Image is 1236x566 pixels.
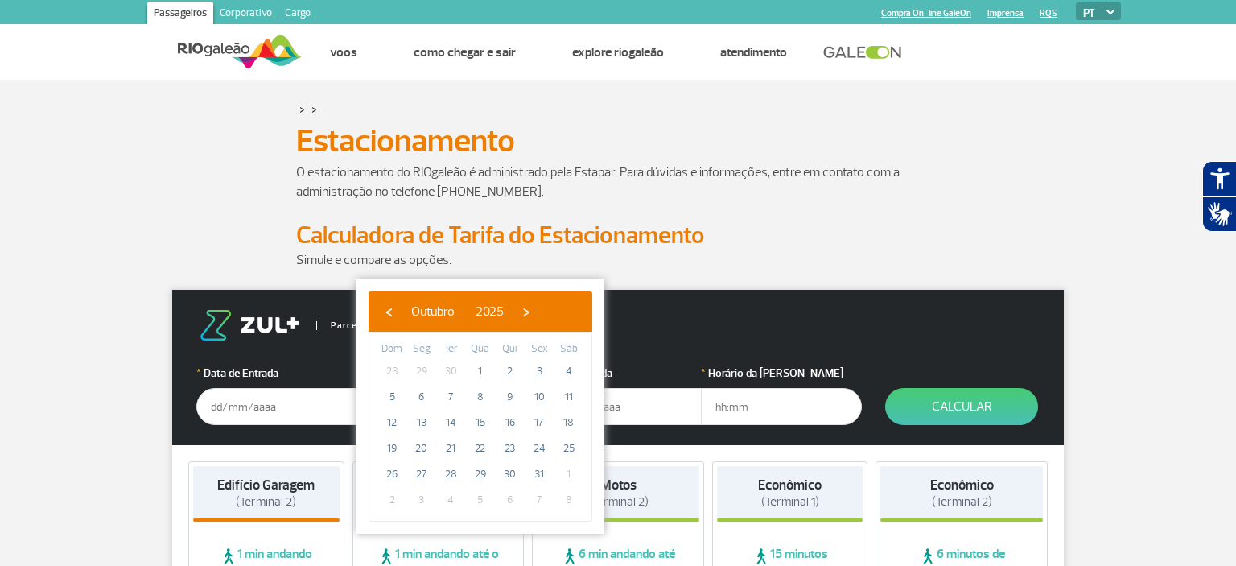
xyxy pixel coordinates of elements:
span: 3 [409,487,435,513]
span: 21 [438,436,463,461]
a: > [311,100,317,118]
h2: Calculadora de Tarifa do Estacionamento [296,221,940,250]
a: Compra On-line GaleOn [881,8,971,19]
strong: Econômico [930,477,994,494]
span: 5 [379,384,405,410]
span: 16 [497,410,523,436]
a: RQS [1040,8,1057,19]
span: Parceiro Oficial [316,321,399,330]
button: Outubro [401,300,465,324]
span: 11 [556,384,582,410]
span: 30 [497,461,523,487]
span: 2 [497,358,523,384]
span: 10 [526,384,552,410]
strong: Edifício Garagem [217,477,315,494]
span: 7 [438,384,463,410]
span: 23 [497,436,523,461]
button: Abrir recursos assistivos. [1202,161,1236,196]
th: weekday [377,341,407,358]
a: Voos [330,44,357,60]
input: dd/mm/aaaa [541,388,702,425]
p: O estacionamento do RIOgaleão é administrado pela Estapar. Para dúvidas e informações, entre em c... [296,163,940,201]
button: Calcular [885,388,1038,425]
span: (Terminal 2) [236,494,296,510]
span: 14 [438,410,463,436]
span: (Terminal 1) [761,494,819,510]
span: 26 [379,461,405,487]
bs-datepicker-container: calendar [356,279,604,534]
span: 5 [468,487,493,513]
input: hh:mm [701,388,862,425]
span: 1 [556,461,582,487]
span: 6 [497,487,523,513]
span: 2025 [476,304,504,320]
bs-datepicker-navigation-view: ​ ​ ​ [377,301,538,317]
th: weekday [495,341,525,358]
a: Passageiros [147,2,213,27]
a: Como chegar e sair [414,44,516,60]
span: 27 [409,461,435,487]
span: (Terminal 2) [588,494,649,510]
label: Horário da [PERSON_NAME] [701,365,862,382]
button: 2025 [465,300,514,324]
span: 20 [409,436,435,461]
span: 2 [379,487,405,513]
span: 31 [526,461,552,487]
th: weekday [466,341,496,358]
th: weekday [525,341,554,358]
span: 4 [556,358,582,384]
span: 30 [438,358,463,384]
div: Plugin de acessibilidade da Hand Talk. [1202,161,1236,232]
span: 13 [409,410,435,436]
button: Abrir tradutor de língua de sinais. [1202,196,1236,232]
span: 28 [379,358,405,384]
span: 22 [468,436,493,461]
a: Explore RIOgaleão [572,44,664,60]
span: 25 [556,436,582,461]
button: › [514,300,538,324]
span: 3 [526,358,552,384]
span: Outubro [411,304,455,320]
span: 19 [379,436,405,461]
span: 15 [468,410,493,436]
span: 6 [409,384,435,410]
span: 29 [468,461,493,487]
label: Data de Entrada [196,365,357,382]
p: Simule e compare as opções. [296,250,940,270]
img: logo-zul.png [196,310,303,341]
strong: Econômico [758,477,822,494]
span: 8 [468,384,493,410]
span: 24 [526,436,552,461]
span: 18 [556,410,582,436]
span: 1 [468,358,493,384]
span: 29 [409,358,435,384]
span: 8 [556,487,582,513]
th: weekday [407,341,437,358]
a: Corporativo [213,2,278,27]
strong: Motos [600,477,637,494]
a: Atendimento [720,44,787,60]
th: weekday [554,341,583,358]
a: Cargo [278,2,317,27]
a: Imprensa [987,8,1024,19]
label: Data da Saída [541,365,702,382]
span: 7 [526,487,552,513]
span: 17 [526,410,552,436]
span: 9 [497,384,523,410]
span: 4 [438,487,463,513]
span: 12 [379,410,405,436]
span: (Terminal 2) [932,494,992,510]
button: ‹ [377,300,401,324]
input: dd/mm/aaaa [196,388,357,425]
a: > [299,100,305,118]
span: 28 [438,461,463,487]
h1: Estacionamento [296,127,940,155]
th: weekday [436,341,466,358]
